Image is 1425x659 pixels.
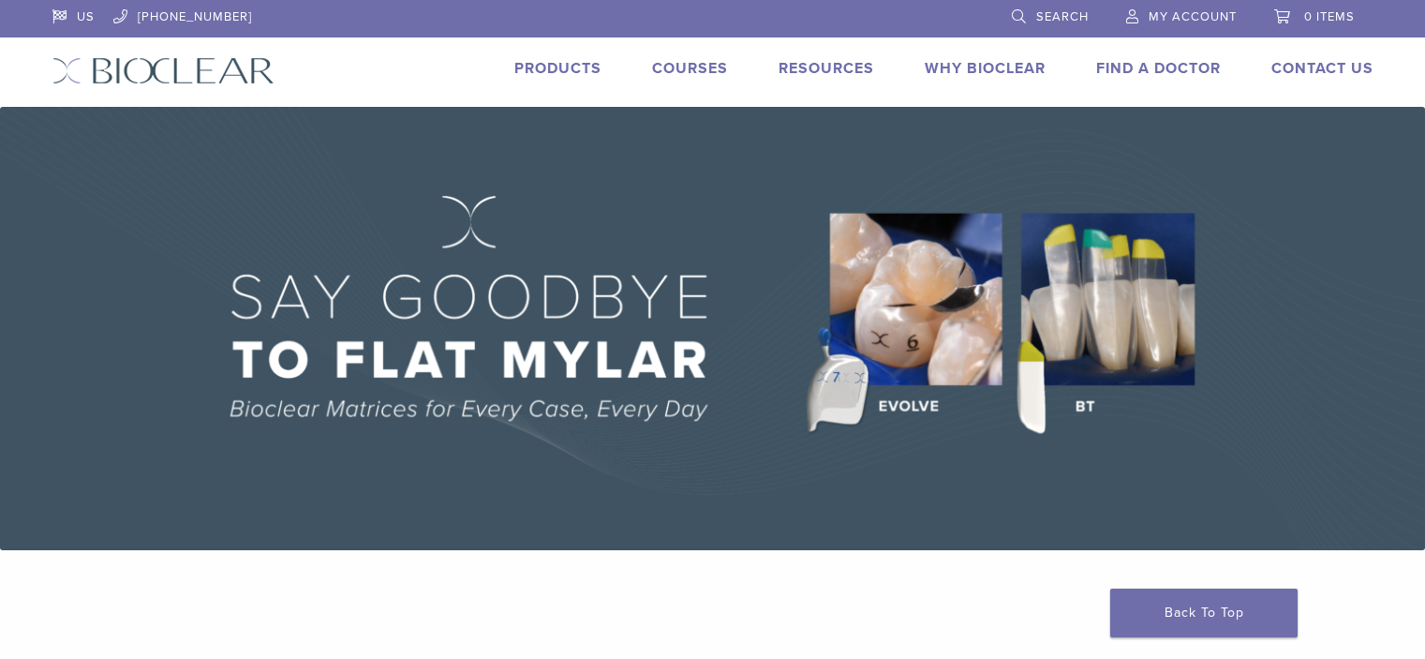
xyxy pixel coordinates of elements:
a: Contact Us [1271,59,1373,78]
a: Resources [779,59,874,78]
span: Search [1036,9,1089,24]
a: Back To Top [1110,589,1298,637]
a: Find A Doctor [1096,59,1221,78]
span: My Account [1149,9,1237,24]
a: Why Bioclear [925,59,1046,78]
span: 0 items [1304,9,1355,24]
a: Courses [652,59,728,78]
img: Bioclear [52,57,275,84]
a: Products [514,59,601,78]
